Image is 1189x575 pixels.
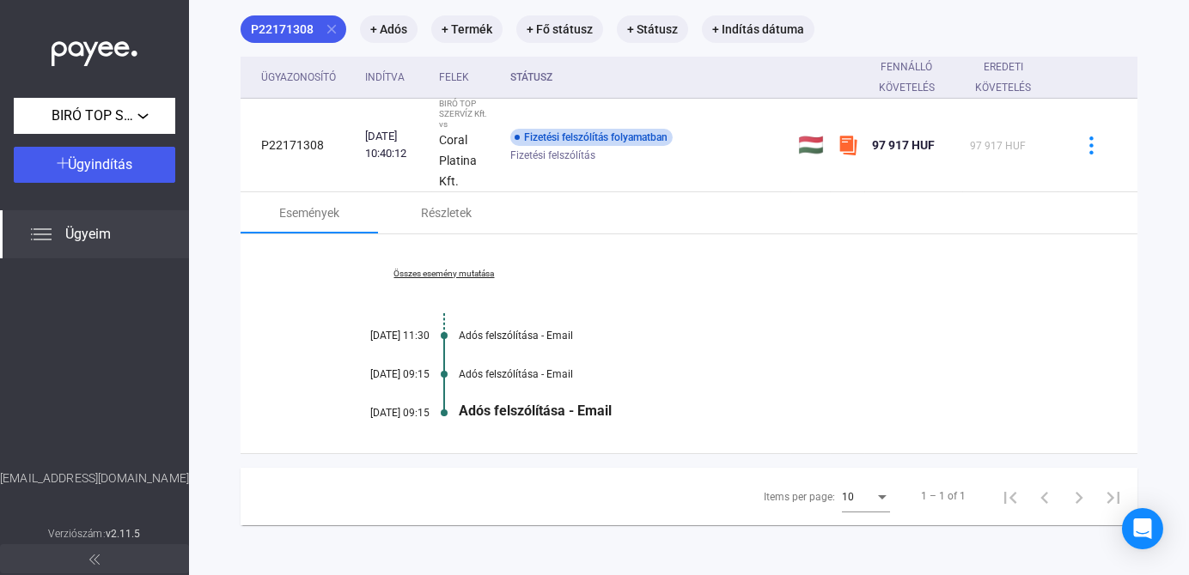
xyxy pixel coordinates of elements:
[52,106,137,126] span: BIRÓ TOP SZERVÍZ Kft.
[503,57,791,99] th: Státusz
[365,67,405,88] div: Indítva
[459,402,1052,419] div: Adós felszólítása - Email
[241,15,346,43] mat-chip: P22171308
[365,128,425,162] div: [DATE] 10:40:12
[439,67,469,88] div: Felek
[365,67,425,88] div: Indítva
[261,67,336,88] div: Ügyazonosító
[970,57,1052,98] div: Eredeti követelés
[842,491,854,503] span: 10
[326,269,562,279] a: Összes esemény mutatása
[69,156,133,172] span: Ügyindítás
[261,67,351,88] div: Ügyazonosító
[52,32,137,67] img: white-payee-white-dot.svg
[1027,479,1062,513] button: Previous page
[842,486,890,506] mat-select: Items per page:
[89,554,100,565] img: arrow-double-left-grey.svg
[1073,127,1109,163] button: more-blue
[510,129,673,146] div: Fizetési felszólítás folyamatban
[326,368,430,380] div: [DATE] 09:15
[65,224,111,245] span: Ügyeim
[510,145,595,166] span: Fizetési felszólítás
[764,487,835,507] div: Items per page:
[439,67,497,88] div: Felek
[106,528,141,540] strong: v2.11.5
[872,57,941,98] div: Fennálló követelés
[326,407,430,419] div: [DATE] 09:15
[14,147,175,183] button: Ügyindítás
[14,98,175,134] button: BIRÓ TOP SZERVÍZ Kft.
[970,140,1026,152] span: 97 917 HUF
[702,15,814,43] mat-chip: + Indítás dátuma
[439,133,477,188] strong: Coral Platina Kft.
[791,99,831,192] td: 🇭🇺
[459,368,1052,380] div: Adós felszólítása - Email
[360,15,418,43] mat-chip: + Adós
[970,57,1036,98] div: Eredeti követelés
[439,99,497,130] div: BIRÓ TOP SZERVÍZ Kft. vs
[993,479,1027,513] button: First page
[241,99,358,192] td: P22171308
[57,157,69,169] img: plus-white.svg
[1096,479,1131,513] button: Last page
[459,330,1052,342] div: Adós felszólítása - Email
[838,135,858,155] img: szamlazzhu-mini
[1122,508,1163,549] div: Open Intercom Messenger
[1062,479,1096,513] button: Next page
[31,224,52,245] img: list.svg
[872,138,935,152] span: 97 917 HUF
[921,486,966,506] div: 1 – 1 of 1
[872,57,956,98] div: Fennálló követelés
[324,21,339,37] mat-icon: close
[279,203,339,223] div: Események
[617,15,688,43] mat-chip: + Státusz
[516,15,603,43] mat-chip: + Fő státusz
[326,330,430,342] div: [DATE] 11:30
[422,203,473,223] div: Részletek
[431,15,503,43] mat-chip: + Termék
[1082,136,1101,154] img: more-blue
